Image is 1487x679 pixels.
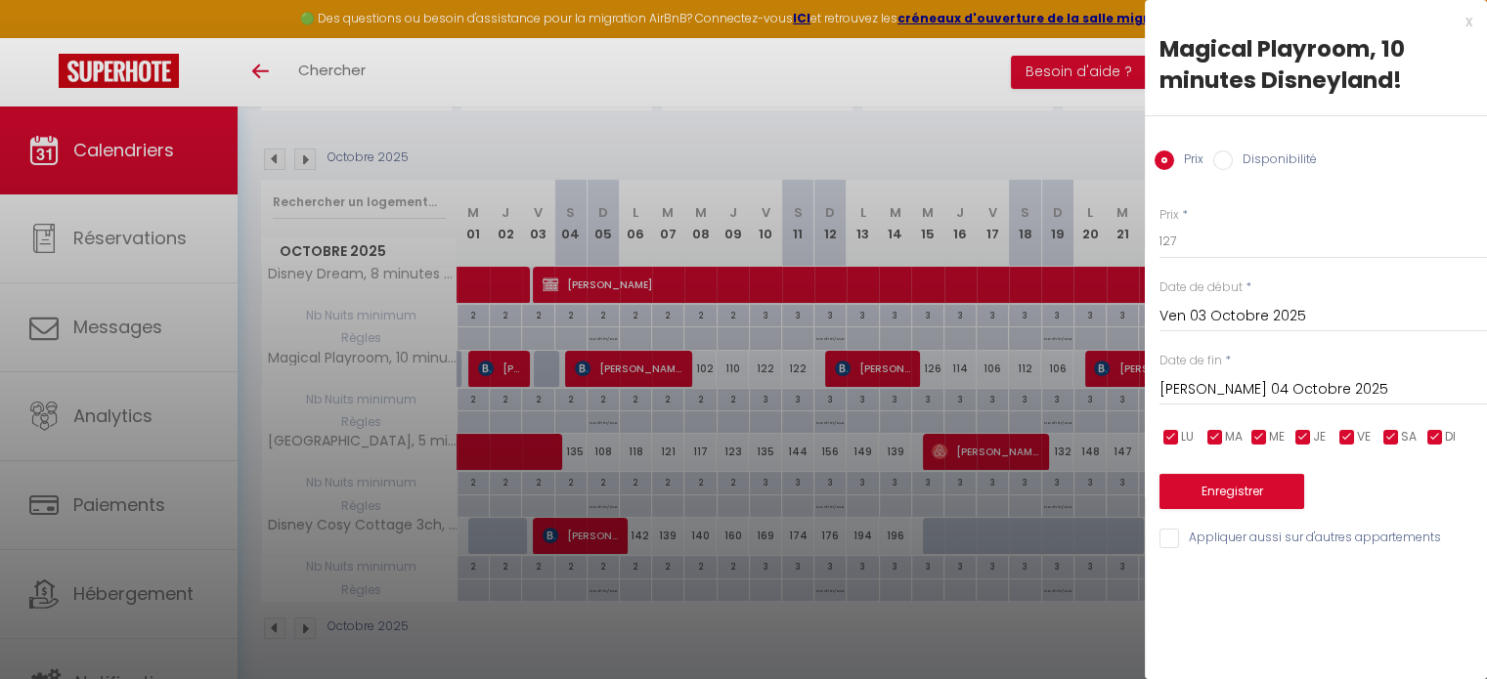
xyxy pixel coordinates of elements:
[1159,33,1472,96] div: Magical Playroom, 10 minutes Disneyland!
[1159,278,1243,297] label: Date de début
[1233,150,1317,172] label: Disponibilité
[16,8,74,66] button: Ouvrir le widget de chat LiveChat
[1159,352,1222,370] label: Date de fin
[1145,10,1472,33] div: x
[1269,428,1285,446] span: ME
[1445,428,1456,446] span: DI
[1225,428,1243,446] span: MA
[1174,150,1203,172] label: Prix
[1159,474,1304,509] button: Enregistrer
[1159,206,1179,225] label: Prix
[1181,428,1194,446] span: LU
[1313,428,1326,446] span: JE
[1401,428,1417,446] span: SA
[1357,428,1371,446] span: VE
